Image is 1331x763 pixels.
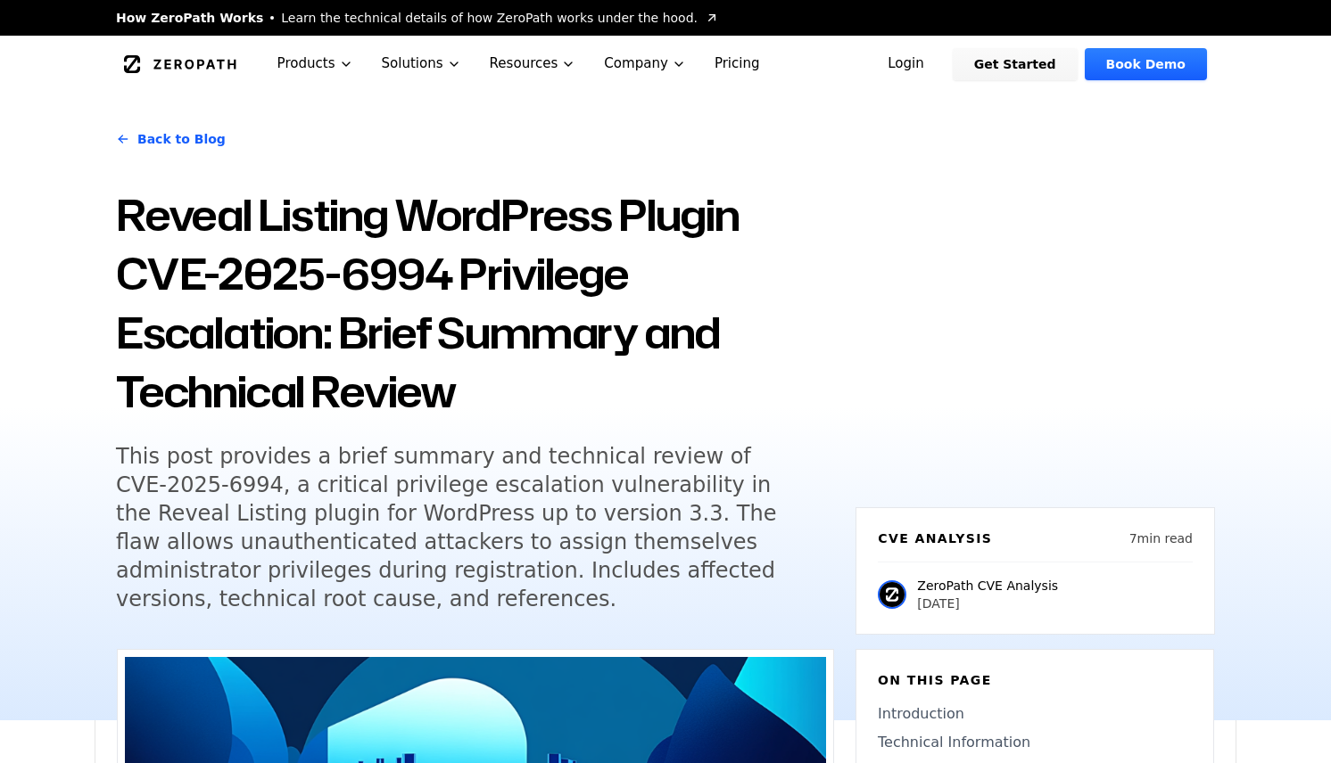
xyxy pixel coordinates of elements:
[281,9,698,27] span: Learn the technical details of how ZeroPath works under the hood.
[700,36,774,92] a: Pricing
[1129,529,1193,547] p: 7 min read
[917,595,1058,612] p: [DATE]
[1085,48,1207,80] a: Book Demo
[866,48,946,80] a: Login
[116,9,263,27] span: How ZeroPath Works
[116,185,834,421] h1: Reveal Listing WordPress Plugin CVE-2025-6994 Privilege Escalation: Brief Summary and Technical R...
[878,732,1192,753] a: Technical Information
[116,9,719,27] a: How ZeroPath WorksLearn the technical details of how ZeroPath works under the hood.
[878,529,992,547] h6: CVE Analysis
[116,114,226,164] a: Back to Blog
[878,703,1192,725] a: Introduction
[917,577,1058,595] p: ZeroPath CVE Analysis
[263,36,368,92] button: Products
[953,48,1078,80] a: Get Started
[475,36,591,92] button: Resources
[878,580,906,609] img: ZeroPath CVE Analysis
[368,36,475,92] button: Solutions
[590,36,700,92] button: Company
[95,36,1236,92] nav: Global
[116,442,801,613] h5: This post provides a brief summary and technical review of CVE-2025-6994, a critical privilege es...
[878,671,1192,689] h6: On this page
